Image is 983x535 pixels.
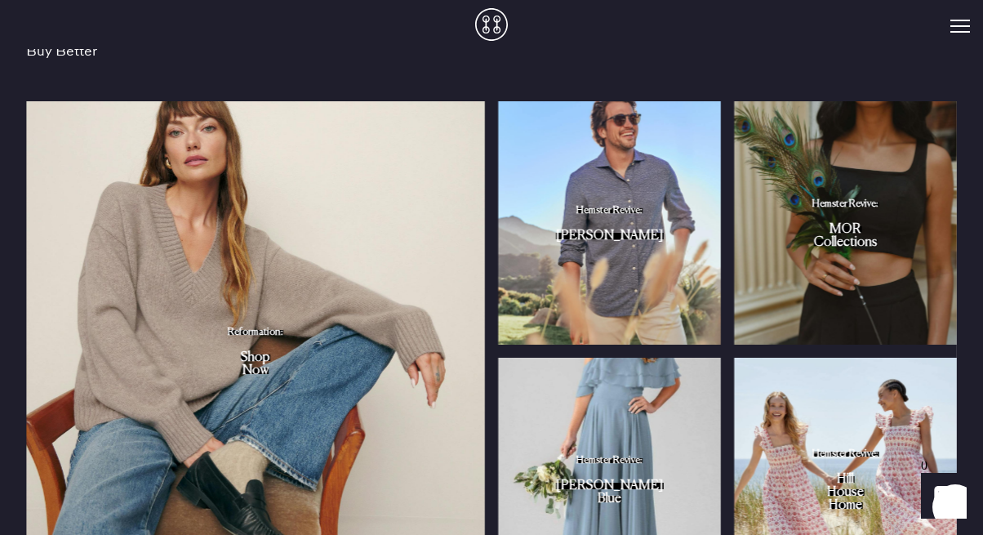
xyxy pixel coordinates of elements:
[734,101,957,345] img: Shop item
[950,20,970,34] button: Open Menu
[812,452,878,457] div: Hemster Revive:
[576,458,643,463] div: Hemster Revive:
[734,101,957,345] a: Shop itemHemster Revive:MORCollections
[837,476,854,483] div: Hill
[598,496,621,502] div: Blue
[242,368,269,374] div: Now
[228,330,283,335] div: Reformation:
[830,226,861,233] div: MOR
[26,22,957,101] div: Buy Better
[827,489,864,496] div: House
[576,208,643,213] div: Hemster Revive:
[556,233,664,239] div: [PERSON_NAME]
[905,461,976,532] iframe: Front Chat
[829,502,862,509] div: Home
[814,239,878,246] div: Collections
[556,483,664,489] div: [PERSON_NAME]
[812,202,878,207] div: Hemster Revive:
[498,101,721,345] img: Shop item
[241,354,270,361] div: Shop
[498,101,721,345] a: Shop itemHemster Revive:[PERSON_NAME]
